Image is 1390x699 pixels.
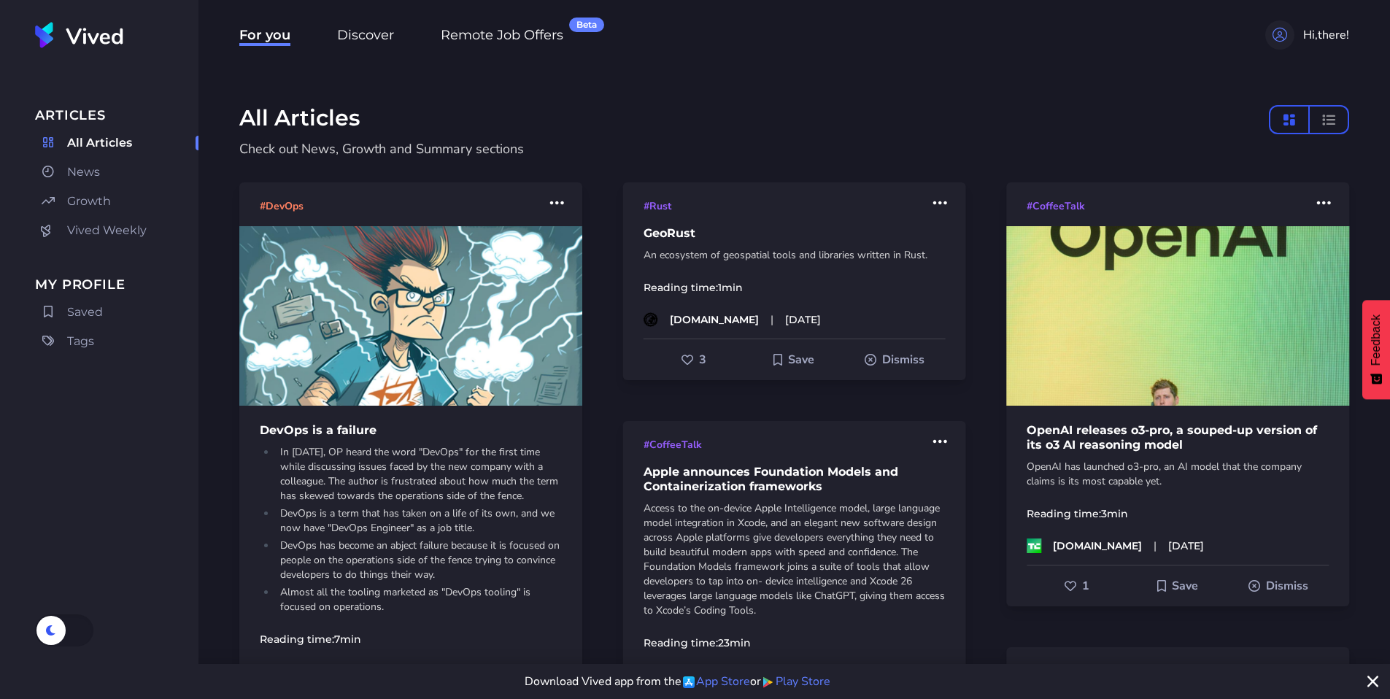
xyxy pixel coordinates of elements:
[718,281,743,294] time: 1 min
[67,193,111,210] span: Growth
[35,105,198,125] span: Articles
[1006,506,1349,521] p: Reading time:
[239,25,290,45] a: For you
[761,673,830,690] a: Play Store
[1228,573,1329,599] button: Dismiss
[644,199,671,213] span: # Rust
[239,632,582,646] p: Reading time:
[1265,20,1349,50] button: Hi,there!
[1310,653,1337,682] button: More actions
[35,22,123,48] img: Vived
[67,304,103,321] span: Saved
[334,633,361,646] time: 7 min
[623,636,966,650] p: Reading time:
[337,27,394,46] span: Discover
[441,27,563,46] span: Remote Job Offers
[1370,314,1383,366] span: Feedback
[1303,26,1349,44] span: Hi, there !
[1027,662,1085,679] a: #CoffeeTalk
[644,347,744,373] button: Like
[35,330,198,353] a: Tags
[623,465,966,494] h1: Apple announces Foundation Models and Containerization frameworks
[35,131,198,155] a: All Articles
[644,501,946,618] p: Access to the on-device Apple Intelligence model, large language model integration in Xcode, and ...
[276,538,562,582] li: DevOps has become an abject failure because it is focused on people on the operations side of the...
[1362,300,1390,399] button: Feedback - Show survey
[1027,460,1329,489] p: OpenAI has launched o3-pro, an AI model that the company claims is its most capable yet.
[1101,507,1128,520] time: 3 min
[276,506,562,536] li: DevOps is a term that has taken on a life of its own, and we now have "DevOps Engineer" as a job ...
[1168,538,1204,553] time: [DATE]
[35,161,198,184] a: News
[1053,538,1142,553] p: [DOMAIN_NAME]
[35,219,198,242] a: Vived Weekly
[35,190,198,213] a: Growth
[1310,105,1349,134] button: compact layout
[623,280,966,295] p: Reading time:
[644,248,946,263] p: An ecosystem of geospatial tools and libraries written in Rust.
[623,226,966,241] h1: GeoRust
[623,453,966,682] a: Apple announces Foundation Models and Containerization frameworksAccess to the on-device Apple In...
[239,27,290,46] span: For you
[35,274,198,295] span: My Profile
[67,134,132,152] span: All Articles
[441,25,563,45] a: Remote Job OffersBeta
[67,333,94,350] span: Tags
[785,312,821,327] time: [DATE]
[927,427,954,456] button: More actions
[744,347,845,373] button: Add to Saved For Later
[771,312,773,327] span: |
[1310,188,1337,217] button: More actions
[927,188,954,217] button: More actions
[239,139,1279,159] p: Check out News, Growth and Summary sections
[1006,423,1349,452] h1: OpenAI releases o3-pro, a souped-up version of its o3 AI reasoning model
[1027,197,1085,215] a: #CoffeeTalk
[1154,538,1157,553] span: |
[276,445,562,503] li: In [DATE], OP heard the word "DevOps" for the first time while discussing issues faced by the new...
[682,673,750,690] a: App Store
[239,423,582,438] h1: DevOps is a failure
[276,585,562,614] li: Almost all the tooling marketed as "DevOps tooling" is focused on operations.
[337,25,394,45] a: Discover
[569,18,604,32] div: Beta
[67,163,100,181] span: News
[1269,105,1310,134] button: masonry layout
[1006,215,1349,553] a: OpenAI releases o3-pro, a souped-up version of its o3 AI reasoning modelOpenAI has launched o3-pr...
[260,199,304,213] span: # DevOps
[260,197,304,215] a: #DevOps
[1027,199,1085,213] span: # CoffeeTalk
[718,636,751,649] time: 23 min
[670,312,759,327] p: [DOMAIN_NAME]
[1027,573,1127,599] button: Like
[844,347,945,373] button: Dismiss
[644,197,671,215] a: #Rust
[239,105,360,131] h1: All Articles
[67,222,147,239] span: Vived Weekly
[239,215,582,679] a: DevOps is a failure In [DATE], OP heard the word "DevOps" for the first time while discussing iss...
[1127,573,1228,599] button: Add to Saved For Later
[35,301,198,324] a: Saved
[644,436,702,453] a: #CoffeeTalk
[623,215,966,327] a: GeoRustAn ecosystem of geospatial tools and libraries written in Rust.Reading time:1min[DOMAIN_NA...
[644,438,702,452] span: # CoffeeTalk
[544,188,571,217] button: More actions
